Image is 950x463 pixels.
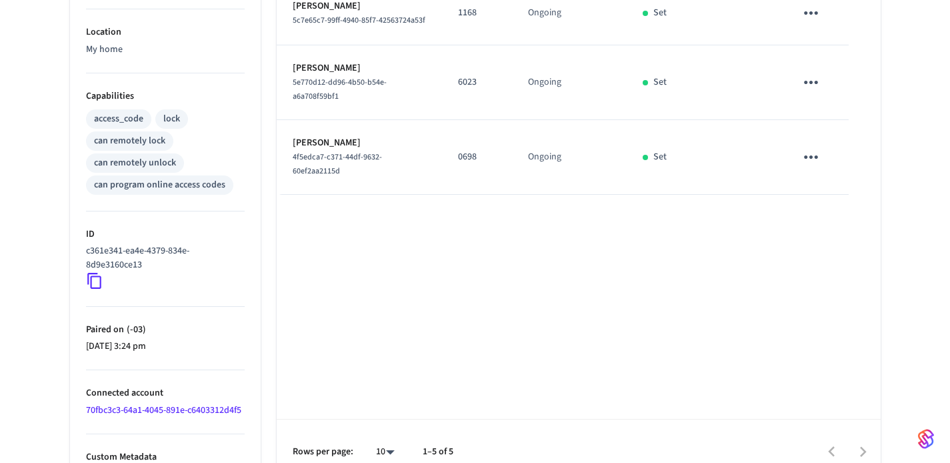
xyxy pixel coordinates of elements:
p: Set [653,150,667,164]
div: 10 [369,442,401,462]
p: 1–5 of 5 [423,445,453,459]
p: 1168 [458,6,496,20]
p: [PERSON_NAME] [293,136,427,150]
span: 5c7e65c7-99ff-4940-85f7-42563724a53f [293,15,425,26]
div: can program online access codes [94,178,225,192]
span: ( -03 ) [124,323,146,336]
p: Capabilities [86,89,245,103]
span: 4f5edca7-c371-44df-9632-60ef2aa2115d [293,151,382,177]
div: access_code [94,112,143,126]
p: 6023 [458,75,496,89]
p: My home [86,43,245,57]
a: 70fbc3c3-64a1-4045-891e-c6403312d4f5 [86,404,241,417]
p: [PERSON_NAME] [293,61,427,75]
p: Rows per page: [293,445,353,459]
p: 0698 [458,150,496,164]
p: Set [653,75,667,89]
img: SeamLogoGradient.69752ec5.svg [918,428,934,450]
p: Connected account [86,386,245,400]
p: Location [86,25,245,39]
p: c361e341-ea4e-4379-834e-8d9e3160ce13 [86,244,239,272]
p: Set [653,6,667,20]
div: lock [163,112,180,126]
div: can remotely unlock [94,156,176,170]
p: ID [86,227,245,242]
p: [DATE] 3:24 pm [86,340,245,354]
span: 5e770d12-dd96-4b50-b54e-a6a708f59bf1 [293,77,387,102]
div: can remotely lock [94,134,165,148]
p: Paired on [86,323,245,337]
td: Ongoing [512,45,627,120]
td: Ongoing [512,120,627,195]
